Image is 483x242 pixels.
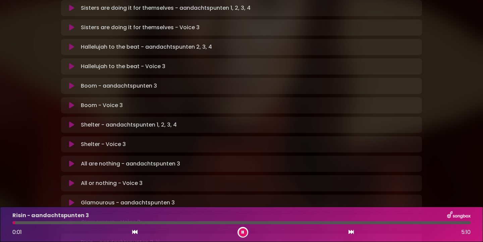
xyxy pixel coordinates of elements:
[81,82,157,90] p: Boom - aandachtspunten 3
[81,121,177,129] p: Shelter - aandachtspunten 1, 2, 3, 4
[81,23,200,32] p: Sisters are doing it for themselves - Voice 3
[81,4,251,12] p: Sisters are doing it for themselves - aandachtspunten 1, 2, 3, 4
[12,211,89,220] p: Risin - aandachtspunten 3
[81,43,212,51] p: Hallelujah to the beat - aandachtspunten 2, 3, 4
[81,140,126,148] p: Shelter - Voice 3
[81,101,123,109] p: Boom - Voice 3
[81,199,175,207] p: Glamourous - aandachtspunten 3
[447,211,471,220] img: songbox-logo-white.png
[81,160,180,168] p: All are nothing - aandachtspunten 3
[81,62,165,70] p: Hallelujah to the beat - Voice 3
[81,179,143,187] p: All or nothing - Voice 3
[461,228,471,236] span: 5:10
[12,228,22,236] span: 0:01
